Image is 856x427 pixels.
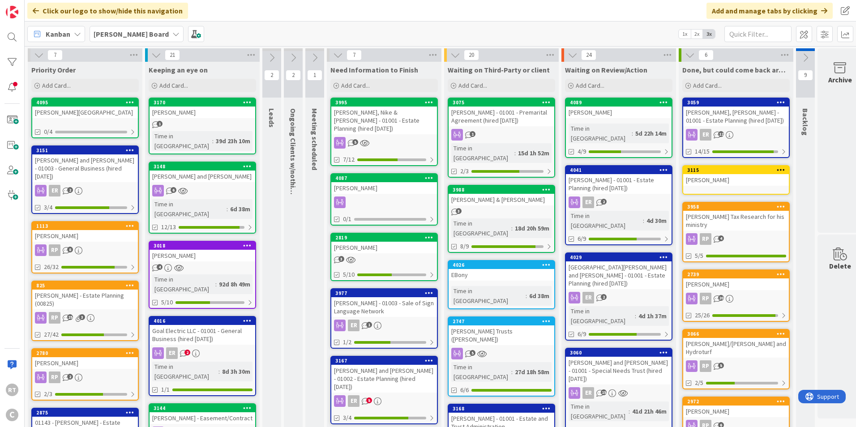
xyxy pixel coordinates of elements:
div: [PERSON_NAME] [683,278,789,290]
div: [PERSON_NAME] [683,406,789,417]
div: 3059 [687,99,789,106]
div: 3988[PERSON_NAME] & [PERSON_NAME] [449,186,554,205]
span: Ongoing Clients w/nothing ATM [289,108,298,211]
div: 3148[PERSON_NAME] and [PERSON_NAME] [150,162,255,182]
a: 4016Goal Electric LLC - 01001 - General Business (hired [DATE])ERTime in [GEOGRAPHIC_DATA]:8d 3h ... [149,316,256,396]
div: [PERSON_NAME] [331,182,437,194]
div: 2972 [687,398,789,405]
div: 3995[PERSON_NAME], Nike & [PERSON_NAME] - 01001 - Estate Planning (hired [DATE]) [331,98,437,134]
span: 6/9 [578,329,586,339]
div: [PERSON_NAME] [683,174,789,186]
span: Keeping an eye on [149,65,208,74]
div: RP [700,360,711,372]
div: [PERSON_NAME] and [PERSON_NAME] - 01003 - General Business (hired [DATE]) [32,154,138,182]
div: 3977 [335,290,437,296]
div: 3958 [687,204,789,210]
a: 3151[PERSON_NAME] and [PERSON_NAME] - 01003 - General Business (hired [DATE])ER3/4 [31,145,139,214]
div: 4041 [566,166,672,174]
div: 3075 [449,98,554,107]
span: 6 [171,187,176,193]
span: : [514,148,516,158]
div: 2819 [335,235,437,241]
div: 4041 [570,167,672,173]
div: 2819[PERSON_NAME] [331,234,437,253]
div: 3148 [150,162,255,171]
span: : [511,367,513,377]
div: 27d 18h 58m [513,367,552,377]
span: : [629,406,630,416]
a: 4041[PERSON_NAME] - 01001 - Estate Planning (hired [DATE])ERTime in [GEOGRAPHIC_DATA]:4d 30m6/9 [565,165,672,245]
span: 21 [165,50,180,60]
div: RP [49,244,60,256]
div: 3170[PERSON_NAME] [150,98,255,118]
div: RP [700,233,711,245]
span: : [227,204,228,214]
div: 3018[PERSON_NAME] [150,242,255,261]
div: [PERSON_NAME] and [PERSON_NAME] [150,171,255,182]
div: 3060[PERSON_NAME] and [PERSON_NAME] - 01001 - Special Needs Trust (hired [DATE]) [566,349,672,384]
div: [PERSON_NAME] [566,107,672,118]
span: : [212,136,214,146]
span: 2/5 [695,378,703,388]
a: 3170[PERSON_NAME]Time in [GEOGRAPHIC_DATA]:39d 23h 10m [149,98,256,154]
span: 2 [264,70,279,81]
span: 8/9 [460,242,469,251]
div: 825 [32,282,138,290]
div: 3168 [453,406,554,412]
div: 825 [36,282,138,289]
div: [PERSON_NAME] - 01003 - Sale of Sign Language Network [331,297,437,317]
span: 2x [691,30,703,38]
div: 6d 38m [527,291,552,301]
b: [PERSON_NAME] Board [94,30,169,38]
span: 3/4 [44,203,52,212]
div: 15d 1h 52m [516,148,552,158]
div: ER [582,196,594,208]
span: 25/26 [695,311,710,320]
div: 4026 [453,262,554,268]
div: [PERSON_NAME] - 01001 - Estate Planning (hired [DATE]) [566,174,672,194]
div: ER [348,320,360,331]
div: 3977[PERSON_NAME] - 01003 - Sale of Sign Language Network [331,289,437,317]
div: 2780[PERSON_NAME] [32,349,138,369]
span: 12 [718,131,724,137]
div: 3995 [331,98,437,107]
a: 3066[PERSON_NAME]/[PERSON_NAME] and HydroturfRP2/5 [682,329,790,389]
span: 5 [352,139,358,145]
span: 20 [718,295,724,301]
div: 4016 [154,318,255,324]
div: 3988 [449,186,554,194]
span: 9 [798,70,813,81]
div: 3066[PERSON_NAME]/[PERSON_NAME] and Hydroturf [683,330,789,358]
div: [PERSON_NAME] [32,357,138,369]
span: 3/4 [343,413,351,423]
span: 8 [67,247,73,252]
div: [PERSON_NAME] [32,230,138,242]
span: 2/3 [460,167,469,176]
div: 4d 30m [644,216,669,226]
span: 6/9 [578,234,586,243]
div: 18d 20h 59m [513,223,552,233]
span: : [526,291,527,301]
span: 5/10 [161,298,173,307]
div: 3977 [331,289,437,297]
span: : [632,128,633,138]
div: ER [166,347,178,359]
div: RP [32,312,138,324]
div: 3066 [687,331,789,337]
div: [PERSON_NAME] Trusts ([PERSON_NAME]) [449,325,554,345]
div: ER [32,185,138,196]
a: 3018[PERSON_NAME]Time in [GEOGRAPHIC_DATA]:92d 8h 49m5/10 [149,241,256,309]
span: 7 [347,50,362,60]
div: Time in [GEOGRAPHIC_DATA] [569,124,632,143]
span: 5/10 [343,270,355,279]
div: 3060 [570,350,672,356]
div: 4087 [331,174,437,182]
a: 2747[PERSON_NAME] Trusts ([PERSON_NAME])Time in [GEOGRAPHIC_DATA]:27d 18h 58m6/6 [448,316,555,397]
a: 4095[PERSON_NAME][GEOGRAPHIC_DATA]0/4 [31,98,139,138]
div: ER [582,292,594,303]
div: 4041[PERSON_NAME] - 01001 - Estate Planning (hired [DATE]) [566,166,672,194]
div: 3115 [687,167,789,173]
div: ER [331,320,437,331]
a: 2739[PERSON_NAME]RP25/26 [682,269,790,322]
a: 3115[PERSON_NAME] [682,165,790,195]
